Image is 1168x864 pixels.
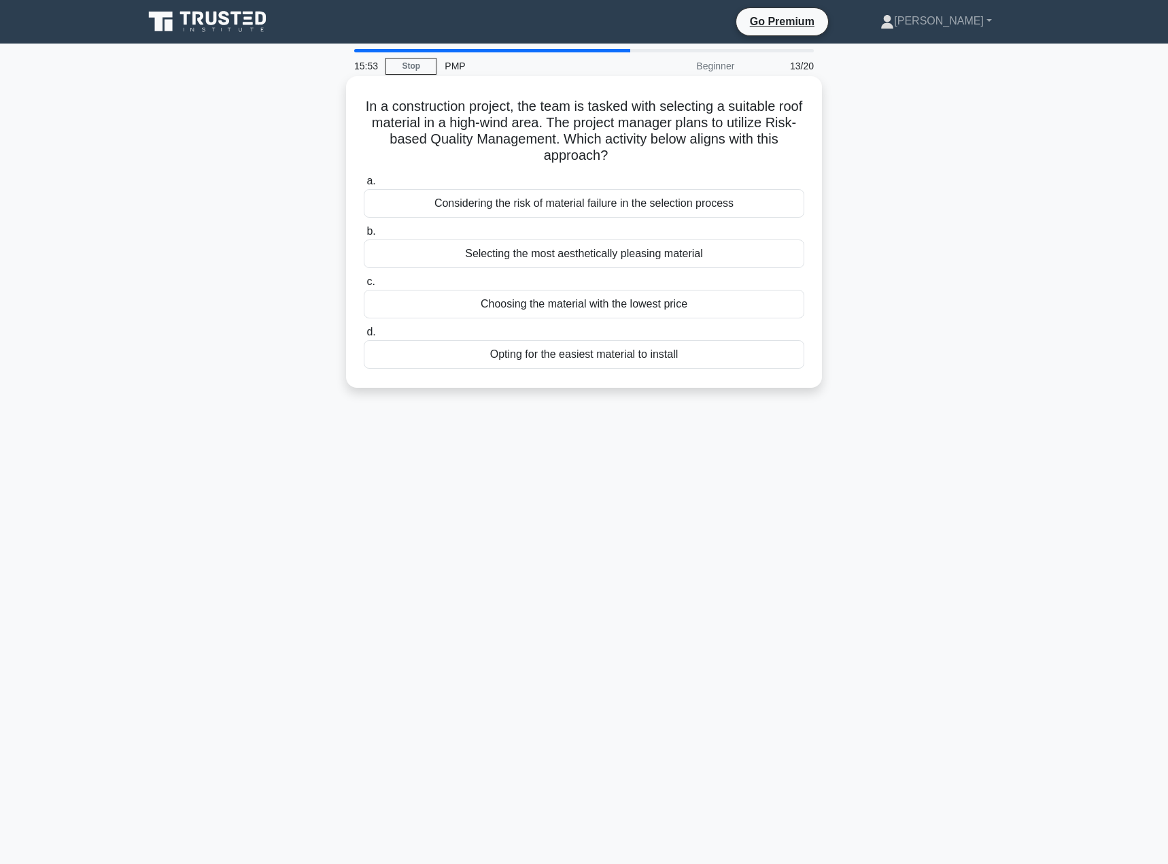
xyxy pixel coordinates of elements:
a: [PERSON_NAME] [848,7,1025,35]
div: 13/20 [742,52,822,80]
div: Beginner [623,52,742,80]
div: Selecting the most aesthetically pleasing material [364,239,804,268]
span: c. [366,276,375,287]
div: 15:53 [346,52,385,80]
span: b. [366,225,375,237]
div: Opting for the easiest material to install [364,340,804,369]
span: a. [366,175,375,186]
div: PMP [436,52,623,80]
h5: In a construction project, the team is tasked with selecting a suitable roof material in a high-w... [362,98,806,165]
a: Go Premium [742,13,823,30]
div: Considering the risk of material failure in the selection process [364,189,804,218]
div: Choosing the material with the lowest price [364,290,804,318]
span: d. [366,326,375,337]
a: Stop [385,58,436,75]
